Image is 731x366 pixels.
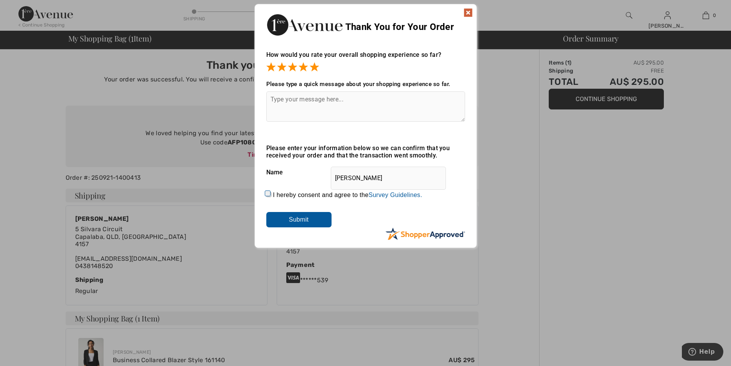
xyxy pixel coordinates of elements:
[266,144,465,159] div: Please enter your information below so we can confirm that you received your order and that the t...
[266,163,465,182] div: Name
[266,81,465,88] div: Please type a quick message about your shopping experience so far.
[266,212,332,227] input: Submit
[17,5,33,12] span: Help
[345,22,454,32] span: Thank You for Your Order
[266,43,465,73] div: How would you rate your overall shopping experience so far?
[266,12,343,38] img: Thank You for Your Order
[273,192,422,199] label: I hereby consent and agree to the
[464,8,473,17] img: x
[368,192,422,198] a: Survey Guidelines.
